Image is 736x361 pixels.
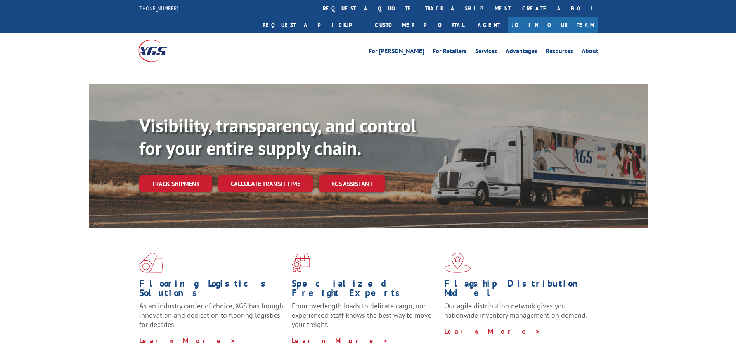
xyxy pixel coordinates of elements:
[433,48,467,57] a: For Retailers
[444,253,471,273] img: xgs-icon-flagship-distribution-model-red
[138,4,178,12] a: [PHONE_NUMBER]
[139,175,212,192] a: Track shipment
[369,17,470,33] a: Customer Portal
[292,253,310,273] img: xgs-icon-focused-on-flooring-red
[508,17,598,33] a: Join Our Team
[582,48,598,57] a: About
[257,17,369,33] a: Request a pickup
[139,113,416,160] b: Visibility, transparency, and control for your entire supply chain.
[444,301,587,320] span: Our agile distribution network gives you nationwide inventory management on demand.
[218,175,313,192] a: Calculate transit time
[139,301,286,329] span: As an industry carrier of choice, XGS has brought innovation and dedication to flooring logistics...
[319,175,385,192] a: XGS ASSISTANT
[292,336,388,345] a: Learn More >
[369,48,424,57] a: For [PERSON_NAME]
[292,301,438,336] p: From overlength loads to delicate cargo, our experienced staff knows the best way to move your fr...
[444,279,591,301] h1: Flagship Distribution Model
[139,279,286,301] h1: Flooring Logistics Solutions
[506,48,537,57] a: Advantages
[139,253,163,273] img: xgs-icon-total-supply-chain-intelligence-red
[139,336,236,345] a: Learn More >
[546,48,573,57] a: Resources
[444,327,541,336] a: Learn More >
[470,17,508,33] a: Agent
[475,48,497,57] a: Services
[292,279,438,301] h1: Specialized Freight Experts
